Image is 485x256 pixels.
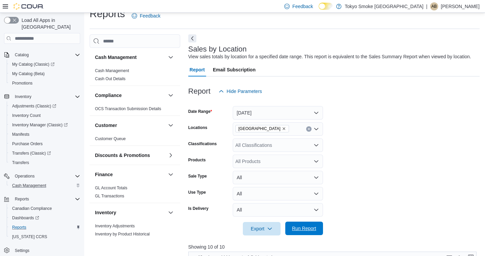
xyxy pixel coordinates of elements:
button: All [233,171,323,184]
button: Catalog [1,50,83,60]
button: Remove Manitoba from selection in this group [282,127,286,131]
span: Inventory Count [9,111,80,120]
a: Cash Management [9,182,49,190]
a: Adjustments (Classic) [7,101,83,111]
span: Manifests [12,132,29,137]
span: Inventory Manager (Classic) [12,122,68,128]
span: GL Account Totals [95,185,127,191]
button: Compliance [95,92,165,99]
h3: Customer [95,122,117,129]
span: Load All Apps in [GEOGRAPHIC_DATA] [19,17,80,30]
h3: Report [188,87,211,95]
a: Feedback [129,9,163,23]
button: Canadian Compliance [7,204,83,213]
span: Purchase Orders [9,140,80,148]
button: Inventory [167,209,175,217]
button: Reports [12,195,32,203]
button: Discounts & Promotions [167,151,175,159]
p: | [426,2,427,10]
button: Next [188,34,196,42]
button: Finance [95,171,165,178]
div: Finance [90,184,180,203]
input: Dark Mode [319,3,333,10]
a: Promotions [9,79,35,87]
button: Inventory Count [7,111,83,120]
span: Inventory Count Details [95,239,137,245]
span: Feedback [140,12,160,19]
span: Reports [12,225,26,230]
a: OCS Transaction Submission Details [95,106,161,111]
a: GL Transactions [95,194,124,198]
button: Manifests [7,130,83,139]
label: Sale Type [188,173,207,179]
button: Cash Management [7,181,83,190]
h3: Finance [95,171,113,178]
label: Date Range [188,109,212,114]
span: Hide Parameters [227,88,262,95]
span: Manitoba [235,125,289,132]
div: Customer [90,135,180,146]
span: Cash Management [9,182,80,190]
button: Run Report [285,222,323,235]
span: My Catalog (Beta) [9,70,80,78]
span: Report [190,63,205,76]
p: [PERSON_NAME] [441,2,480,10]
h3: Cash Management [95,54,137,61]
button: Operations [12,172,37,180]
span: Transfers (Classic) [9,149,80,157]
button: Finance [167,170,175,179]
span: Promotions [9,79,80,87]
span: Inventory [15,94,31,99]
button: Customer [95,122,165,129]
span: Inventory Count [12,113,41,118]
h3: Compliance [95,92,122,99]
button: Export [243,222,281,235]
button: All [233,187,323,200]
div: Cash Management [90,67,180,86]
a: Cash Management [95,68,129,73]
span: Operations [15,173,35,179]
a: Cash Out Details [95,76,126,81]
a: Dashboards [7,213,83,223]
button: Catalog [12,51,31,59]
button: Settings [1,246,83,255]
button: Hide Parameters [216,85,265,98]
span: Dashboards [9,214,80,222]
span: My Catalog (Classic) [12,62,55,67]
button: Inventory [12,93,34,101]
label: Classifications [188,141,217,147]
button: Customer [167,121,175,129]
button: Compliance [167,91,175,99]
span: My Catalog (Beta) [12,71,45,76]
span: Transfers (Classic) [12,151,51,156]
a: My Catalog (Beta) [9,70,47,78]
span: Adjustments (Classic) [9,102,80,110]
p: Showing 10 of 10 [188,244,480,250]
h1: Reports [90,7,125,21]
span: Feedback [292,3,313,10]
span: Inventory by Product Historical [95,231,150,237]
button: [US_STATE] CCRS [7,232,83,242]
span: Catalog [12,51,80,59]
span: Canadian Compliance [9,204,80,213]
button: Open list of options [314,142,319,148]
a: Transfers (Classic) [7,149,83,158]
a: Transfers [9,159,32,167]
button: Transfers [7,158,83,167]
button: All [233,203,323,217]
a: Purchase Orders [9,140,45,148]
span: [US_STATE] CCRS [12,234,47,239]
span: Transfers [9,159,80,167]
img: Cova [13,3,44,10]
span: GL Transactions [95,193,124,199]
span: My Catalog (Classic) [9,60,80,68]
a: Reports [9,223,29,231]
a: Customer Queue [95,136,126,141]
p: Tokyo Smoke [GEOGRAPHIC_DATA] [345,2,424,10]
a: Inventory by Product Historical [95,232,150,236]
span: Purchase Orders [12,141,43,147]
a: [US_STATE] CCRS [9,233,50,241]
a: Inventory Adjustments [95,224,135,228]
